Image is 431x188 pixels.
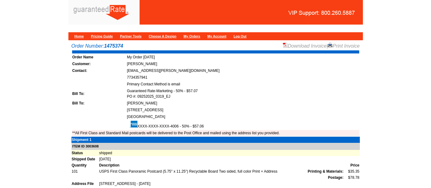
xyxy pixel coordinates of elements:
[71,181,99,187] td: Address File
[344,174,360,181] td: $78.78
[72,61,126,67] td: Customer:
[283,43,288,48] img: small-pdf-icon.gif
[127,100,359,106] td: [PERSON_NAME]
[344,162,360,168] td: Price
[328,43,360,49] a: Print Invoice
[127,74,359,80] td: 7734357941
[104,43,123,49] strong: 1475374
[308,169,344,174] span: Printing & Materials:
[99,181,344,187] td: [STREET_ADDRESS] - [DATE]
[183,34,200,38] a: My Orders
[72,88,126,100] td: Bill To:
[120,34,141,38] a: Partner Tools
[71,143,360,150] td: ITEM ID 3003608
[328,175,344,180] strong: Postage:
[71,162,99,168] td: Quantity
[71,42,360,50] div: Order Number:
[283,42,360,50] div: |
[72,54,126,60] td: Order Name
[99,156,360,162] td: [DATE]
[127,61,359,67] td: [PERSON_NAME]
[127,114,359,120] td: [GEOGRAPHIC_DATA]
[127,121,137,127] img: amex.gif
[75,34,84,38] a: Home
[71,168,99,174] td: 101
[233,34,246,38] a: Log Out
[328,43,333,48] img: small-print-icon.gif
[344,168,360,174] td: $35.35
[72,130,359,136] td: **All First Class and Standard Mail postcards will be delivered to the Post Office and mailed usi...
[127,68,359,74] td: [EMAIL_ADDRESS][PERSON_NAME][DOMAIN_NAME]
[99,168,344,174] td: USPS First Class Panoramic Postcard (5.75" x 11.25") Recyclable Board Two sided, full color Print...
[91,34,113,38] a: Pricing Guide
[71,156,99,162] td: Shipped Date
[71,137,99,143] td: Shipment 1
[127,107,359,113] td: [STREET_ADDRESS]
[127,81,359,87] td: Primary Contact Method is email
[71,150,99,156] td: Status
[149,34,176,38] a: Choose A Design
[72,100,126,106] td: Bill To:
[283,43,326,49] a: Download Invoice
[127,120,359,129] td: XXXX-XXXX-XXXX-4006 - 50% - $57.06
[99,162,344,168] td: Description
[72,68,126,74] td: Contact:
[127,54,359,60] td: My Order [DATE]
[207,34,226,38] a: My Account
[99,150,360,156] td: shipped
[127,88,359,100] td: Guaranteed Rate-Marketing - 50% - $57.07 PO #: 09252025_0319_EJ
